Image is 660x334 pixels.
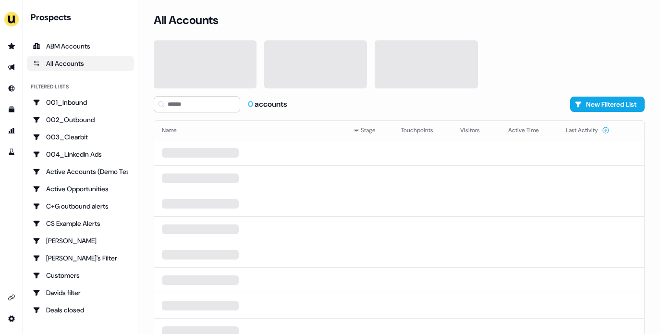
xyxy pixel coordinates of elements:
[31,83,69,91] div: Filtered lists
[4,38,19,54] a: Go to prospects
[27,95,134,110] a: Go to 001_Inbound
[27,38,134,54] a: ABM Accounts
[33,288,128,297] div: Davids filter
[33,59,128,68] div: All Accounts
[248,99,287,110] div: accounts
[4,311,19,326] a: Go to integrations
[460,122,491,139] button: Visitors
[4,123,19,138] a: Go to attribution
[566,122,610,139] button: Last Activity
[27,112,134,127] a: Go to 002_Outbound
[27,285,134,300] a: Go to Davids filter
[27,56,134,71] a: All accounts
[33,167,128,176] div: Active Accounts (Demo Test)
[27,198,134,214] a: Go to C+G outbound alerts
[401,122,445,139] button: Touchpoints
[33,41,128,51] div: ABM Accounts
[33,305,128,315] div: Deals closed
[508,122,550,139] button: Active Time
[4,81,19,96] a: Go to Inbound
[33,184,128,194] div: Active Opportunities
[27,164,134,179] a: Go to Active Accounts (Demo Test)
[353,125,386,135] div: Stage
[154,13,218,27] h3: All Accounts
[31,12,134,23] div: Prospects
[27,129,134,145] a: Go to 003_Clearbit
[27,147,134,162] a: Go to 004_LinkedIn Ads
[33,132,128,142] div: 003_Clearbit
[27,268,134,283] a: Go to Customers
[27,250,134,266] a: Go to Charlotte's Filter
[27,216,134,231] a: Go to CS Example Alerts
[4,144,19,160] a: Go to experiments
[33,219,128,228] div: CS Example Alerts
[33,271,128,280] div: Customers
[27,233,134,248] a: Go to Charlotte Stone
[33,322,128,332] div: Engaged on LinkedIn
[33,98,128,107] div: 001_Inbound
[27,302,134,318] a: Go to Deals closed
[570,97,645,112] button: New Filtered List
[33,253,128,263] div: [PERSON_NAME]'s Filter
[4,290,19,305] a: Go to integrations
[248,99,255,109] span: 0
[33,149,128,159] div: 004_LinkedIn Ads
[33,236,128,246] div: [PERSON_NAME]
[4,60,19,75] a: Go to outbound experience
[154,121,345,140] th: Name
[33,115,128,124] div: 002_Outbound
[27,181,134,197] a: Go to Active Opportunities
[33,201,128,211] div: C+G outbound alerts
[4,102,19,117] a: Go to templates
